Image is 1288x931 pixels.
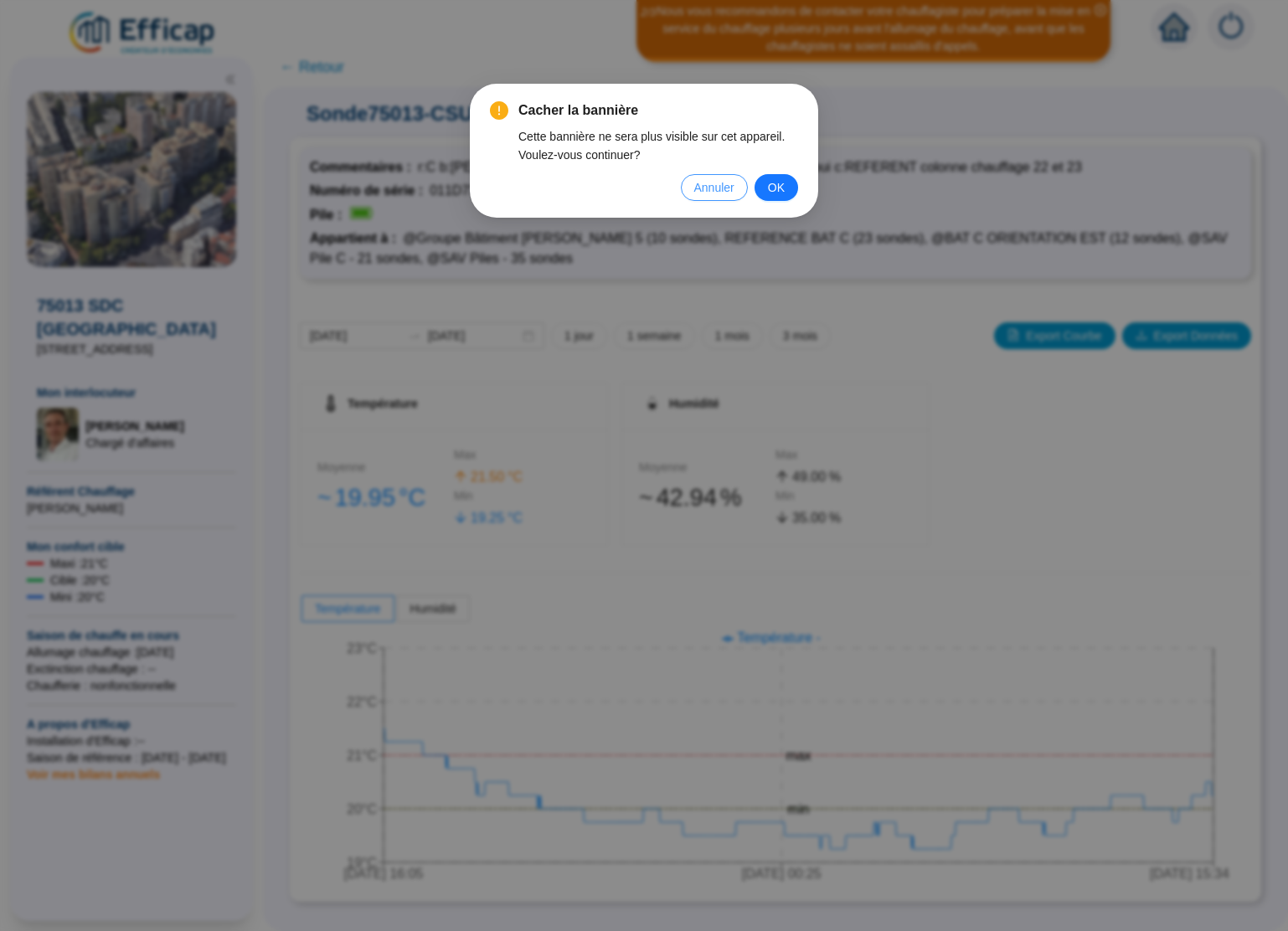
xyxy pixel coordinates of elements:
button: OK [755,174,798,201]
span: Cacher la bannière [518,100,798,121]
button: Annuler [681,174,748,201]
span: exclamation-circle [490,101,508,120]
div: Cette bannière ne sera plus visible sur cet appareil. Voulez-vous continuer? [518,127,798,164]
span: OK [768,178,785,197]
span: Annuler [694,178,734,197]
